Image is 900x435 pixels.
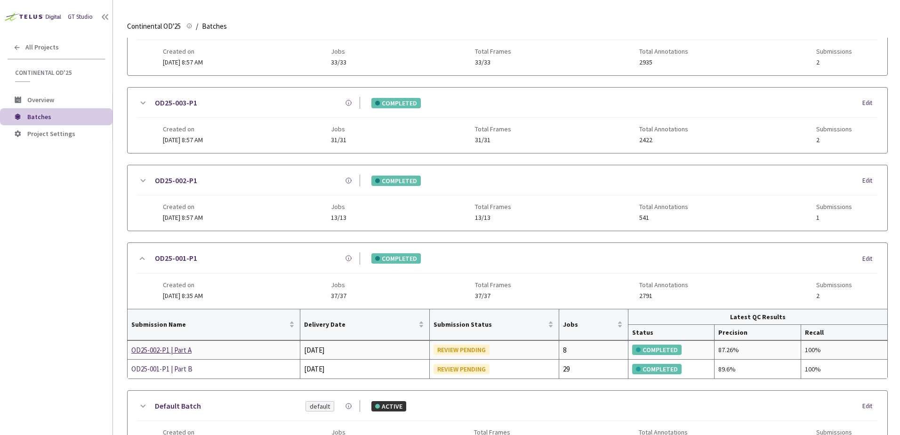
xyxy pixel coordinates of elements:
div: Edit [862,254,878,264]
a: OD25-003-P1 [155,97,197,109]
span: 1 [816,214,852,221]
span: All Projects [25,43,59,51]
span: [DATE] 8:57 AM [163,213,203,222]
th: Precision [715,325,801,340]
th: Jobs [559,309,628,340]
span: 2 [816,59,852,66]
span: 33/33 [331,59,346,66]
div: Edit [862,98,878,108]
div: COMPLETED [632,345,682,355]
div: GT Studio [68,13,93,22]
span: Overview [27,96,54,104]
span: Jobs [331,48,346,55]
span: 13/13 [475,214,511,221]
a: OD25-001-P1 | Part B [131,363,231,375]
span: Created on [163,281,203,289]
div: COMPLETED [371,98,421,108]
span: Total Annotations [639,203,688,210]
th: Recall [801,325,887,340]
span: Batches [27,113,51,121]
div: ACTIVE [371,401,406,411]
span: 2422 [639,137,688,144]
th: Status [628,325,715,340]
span: 2935 [639,59,688,66]
span: Project Settings [27,129,75,138]
span: Submission Status [434,321,546,328]
div: Edit [862,176,878,185]
span: Total Frames [475,203,511,210]
span: Jobs [331,125,346,133]
span: Total Frames [475,281,511,289]
span: Total Frames [475,125,511,133]
div: 29 [563,363,624,375]
div: 100% [805,345,884,355]
span: Jobs [331,281,346,289]
span: Total Annotations [639,125,688,133]
span: 37/37 [331,292,346,299]
span: 31/31 [475,137,511,144]
li: / [196,21,198,32]
span: [DATE] 8:35 AM [163,291,203,300]
span: Total Annotations [639,281,688,289]
div: REVIEW PENDING [434,345,490,355]
th: Submission Status [430,309,559,340]
span: 37/37 [475,292,511,299]
div: 100% [805,364,884,374]
div: [DATE] [304,363,426,375]
div: 89.6% [718,364,796,374]
span: Submissions [816,125,852,133]
a: OD25-001-P1 [155,252,197,264]
span: Created on [163,203,203,210]
div: COMPLETED [371,253,421,264]
div: OD25-004-P1COMPLETEDEditCreated on[DATE] 8:57 AMJobs33/33Total Frames33/33Total Annotations2935Su... [128,10,887,75]
div: default [310,402,330,411]
span: 2791 [639,292,688,299]
th: Delivery Date [300,309,430,340]
span: Continental OD'25 [127,21,181,32]
span: Continental OD'25 [15,69,99,77]
span: [DATE] 8:57 AM [163,58,203,66]
span: 541 [639,214,688,221]
a: OD25-002-P1 [155,175,197,186]
div: 8 [563,345,624,356]
div: [DATE] [304,345,426,356]
div: OD25-003-P1COMPLETEDEditCreated on[DATE] 8:57 AMJobs31/31Total Frames31/31Total Annotations2422Su... [128,88,887,153]
div: OD25-002-P1COMPLETEDEditCreated on[DATE] 8:57 AMJobs13/13Total Frames13/13Total Annotations541Sub... [128,165,887,231]
span: Batches [202,21,227,32]
span: Submissions [816,48,852,55]
a: OD25-002-P1 | Part A [131,345,231,356]
span: Created on [163,48,203,55]
span: [DATE] 8:57 AM [163,136,203,144]
span: Total Frames [475,48,511,55]
a: Default Batch [155,400,201,412]
div: OD25-001-P1COMPLETEDEditCreated on[DATE] 8:35 AMJobs37/37Total Frames37/37Total Annotations2791Su... [128,243,887,308]
div: REVIEW PENDING [434,364,490,374]
span: 31/31 [331,137,346,144]
span: Total Annotations [639,48,688,55]
div: 87.26% [718,345,796,355]
span: Created on [163,125,203,133]
span: 2 [816,137,852,144]
div: COMPLETED [371,176,421,186]
span: Jobs [331,203,346,210]
span: Submissions [816,281,852,289]
span: Submission Name [131,321,287,328]
span: Jobs [563,321,615,328]
span: 13/13 [331,214,346,221]
span: 33/33 [475,59,511,66]
span: Submissions [816,203,852,210]
span: Delivery Date [304,321,417,328]
span: 2 [816,292,852,299]
th: Latest QC Results [628,309,887,325]
div: COMPLETED [632,364,682,374]
th: Submission Name [128,309,300,340]
div: Edit [862,402,878,411]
